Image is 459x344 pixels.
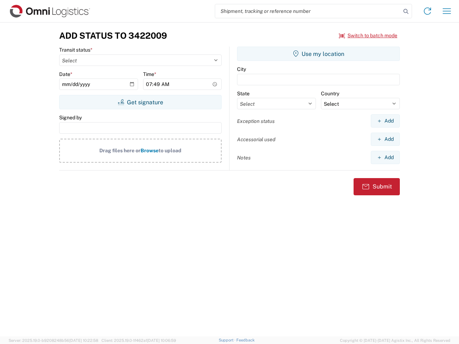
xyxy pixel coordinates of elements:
[59,95,222,109] button: Get signature
[237,154,251,161] label: Notes
[99,148,141,153] span: Drag files here or
[371,114,400,128] button: Add
[321,90,339,97] label: Country
[371,151,400,164] button: Add
[236,338,255,342] a: Feedback
[143,71,156,77] label: Time
[354,178,400,195] button: Submit
[371,133,400,146] button: Add
[339,30,397,42] button: Switch to batch mode
[59,30,167,41] h3: Add Status to 3422009
[59,114,82,121] label: Signed by
[158,148,181,153] span: to upload
[237,66,246,72] label: City
[69,338,98,343] span: [DATE] 10:22:58
[101,338,176,343] span: Client: 2025.19.0-1f462a1
[147,338,176,343] span: [DATE] 10:06:59
[219,338,237,342] a: Support
[237,118,275,124] label: Exception status
[237,47,400,61] button: Use my location
[215,4,401,18] input: Shipment, tracking or reference number
[9,338,98,343] span: Server: 2025.19.0-b9208248b56
[59,71,72,77] label: Date
[59,47,93,53] label: Transit status
[340,337,450,344] span: Copyright © [DATE]-[DATE] Agistix Inc., All Rights Reserved
[237,90,250,97] label: State
[237,136,275,143] label: Accessorial used
[141,148,158,153] span: Browse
